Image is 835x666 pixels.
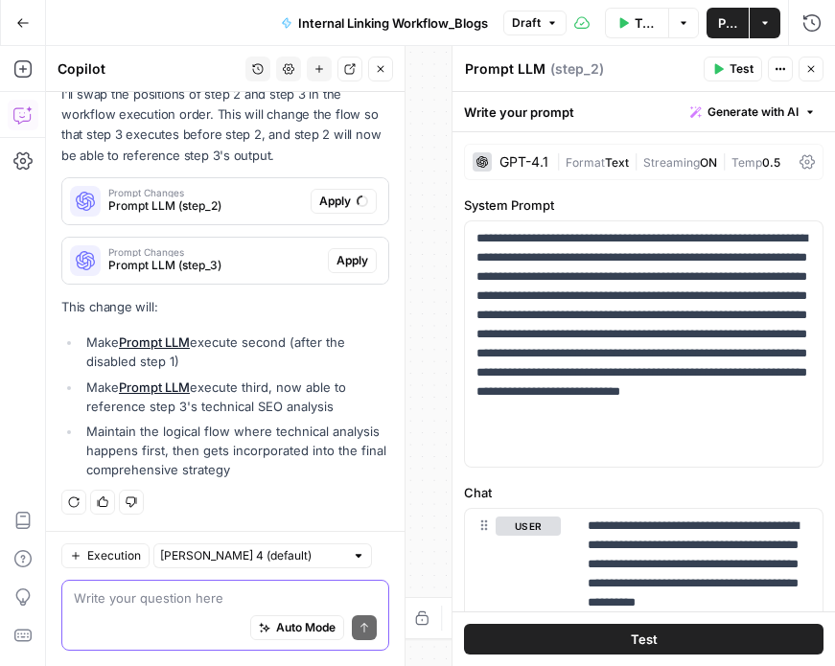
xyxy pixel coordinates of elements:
div: Write your prompt [452,92,835,131]
span: | [717,151,731,171]
button: Apply [311,189,377,214]
p: This change will: [61,297,389,317]
button: Apply [328,248,377,273]
span: Generate with AI [707,103,799,121]
a: Prompt LLM [119,334,190,350]
button: Publish [707,8,749,38]
button: user [496,517,561,536]
span: Prompt LLM (step_3) [108,257,320,274]
label: Chat [464,483,823,502]
span: Apply [319,193,351,210]
span: Execution [87,547,141,564]
button: Auto Mode [250,615,344,640]
button: Test [704,57,762,81]
span: | [629,151,643,171]
span: Format [566,155,605,170]
span: Prompt Changes [108,188,303,197]
span: Test Data [635,13,658,33]
button: Test [464,624,823,655]
span: Internal Linking Workflow_Blogs [298,13,488,33]
button: Execution [61,543,150,568]
li: Maintain the logical flow where technical analysis happens first, then gets incorporated into the... [81,422,389,479]
input: Claude Sonnet 4 (default) [160,546,344,565]
span: Streaming [643,155,700,170]
li: Make execute second (after the disabled step 1) [81,333,389,371]
a: Prompt LLM [119,379,190,395]
li: Make execute third, now able to reference step 3's technical SEO analysis [81,378,389,416]
span: Publish [718,13,737,33]
div: GPT-4.1 [499,155,548,169]
p: I'll swap the positions of step 2 and step 3 in the workflow execution order. This will change th... [61,84,389,166]
textarea: Prompt LLM [465,59,545,79]
span: Text [605,155,629,170]
button: Generate with AI [683,100,823,125]
span: 0.5 [762,155,780,170]
button: Draft [503,11,567,35]
span: Test [631,630,658,649]
span: Prompt Changes [108,247,320,257]
span: ON [700,155,717,170]
span: ( step_2 ) [550,59,604,79]
label: System Prompt [464,195,823,215]
span: Test [730,60,754,78]
span: | [556,151,566,171]
div: Copilot [58,59,240,79]
button: Test Data [605,8,669,38]
span: Prompt LLM (step_2) [108,197,303,215]
button: Internal Linking Workflow_Blogs [269,8,499,38]
span: Apply [336,252,368,269]
span: Draft [512,14,541,32]
span: Temp [731,155,762,170]
span: Auto Mode [276,619,336,636]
